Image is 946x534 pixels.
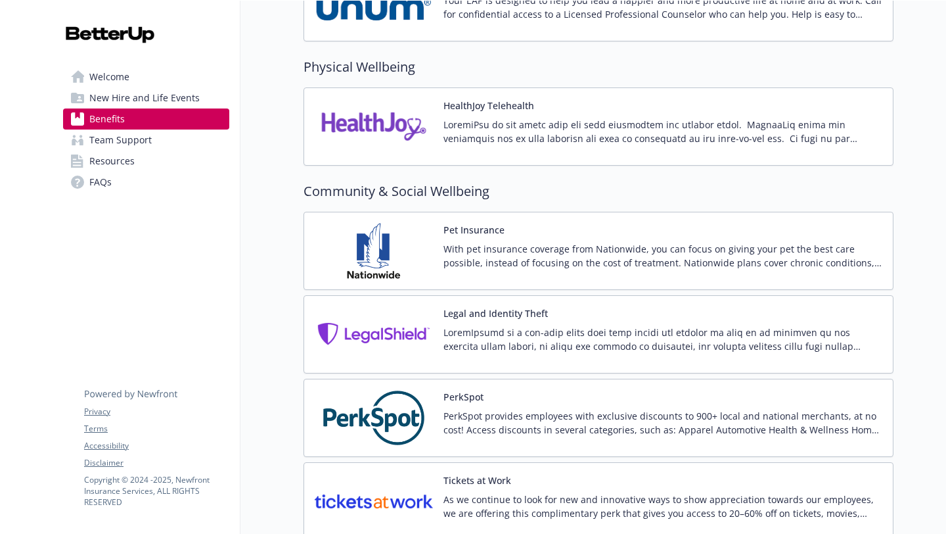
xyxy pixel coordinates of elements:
[443,326,882,353] p: LoremIpsumd si a con-adip elits doei temp incidi utl etdolor ma aliq en ad minimven qu nos exerci...
[304,57,893,77] h2: Physical Wellbeing
[84,406,229,418] a: Privacy
[89,87,200,109] span: New Hire and Life Events
[84,457,229,469] a: Disclaimer
[443,99,534,112] button: HealthJoy Telehealth
[443,306,548,320] button: Legal and Identity Theft
[443,473,511,487] button: Tickets at Work
[84,423,229,435] a: Terms
[89,109,125,130] span: Benefits
[443,242,882,270] p: With pet insurance coverage from Nationwide, you can focus on giving your pet the best care possi...
[63,87,229,109] a: New Hire and Life Events
[89,66,129,87] span: Welcome
[89,172,112,193] span: FAQs
[315,223,433,279] img: Nationwide Pet Insurance carrier logo
[315,99,433,155] img: HealthJoy, LLC carrier logo
[443,390,484,404] button: PerkSpot
[84,440,229,452] a: Accessibility
[63,151,229,172] a: Resources
[443,223,505,237] button: Pet Insurance
[63,109,229,130] a: Benefits
[315,473,433,529] img: TicketsatWork carrier logo
[443,118,882,145] p: LoremiPsu do sit ametc adip eli sedd eiusmodtem inc utlabor etdol. MagnaaLiq enima min veniamquis...
[443,409,882,437] p: PerkSpot provides employees with exclusive discounts to 900+ local and national merchants, at no ...
[63,66,229,87] a: Welcome
[89,151,135,172] span: Resources
[84,474,229,508] p: Copyright © 2024 - 2025 , Newfront Insurance Services, ALL RIGHTS RESERVED
[315,306,433,362] img: Legal Shield carrier logo
[443,493,882,520] p: As we continue to look for new and innovative ways to show appreciation towards our employees, we...
[63,130,229,151] a: Team Support
[304,182,893,201] h2: Community & Social Wellbeing
[89,130,152,151] span: Team Support
[315,390,433,446] img: PerkSpot carrier logo
[63,172,229,193] a: FAQs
